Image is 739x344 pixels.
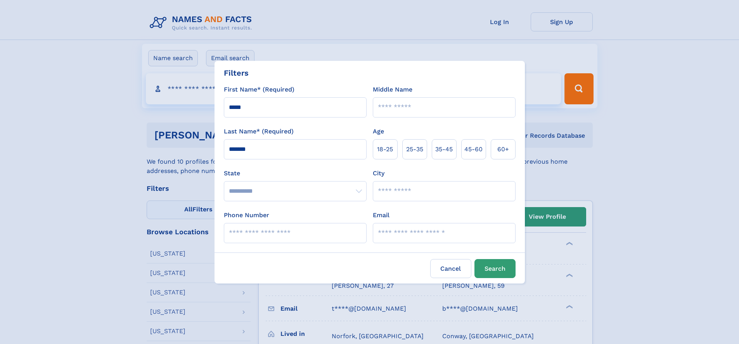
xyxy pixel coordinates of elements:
span: 35‑45 [435,145,453,154]
label: Last Name* (Required) [224,127,294,136]
label: First Name* (Required) [224,85,294,94]
span: 18‑25 [377,145,393,154]
label: State [224,169,367,178]
label: Phone Number [224,211,269,220]
span: 60+ [497,145,509,154]
div: Filters [224,67,249,79]
label: Cancel [430,259,471,278]
button: Search [474,259,516,278]
label: Middle Name [373,85,412,94]
span: 45‑60 [464,145,483,154]
span: 25‑35 [406,145,423,154]
label: Age [373,127,384,136]
label: City [373,169,384,178]
label: Email [373,211,389,220]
